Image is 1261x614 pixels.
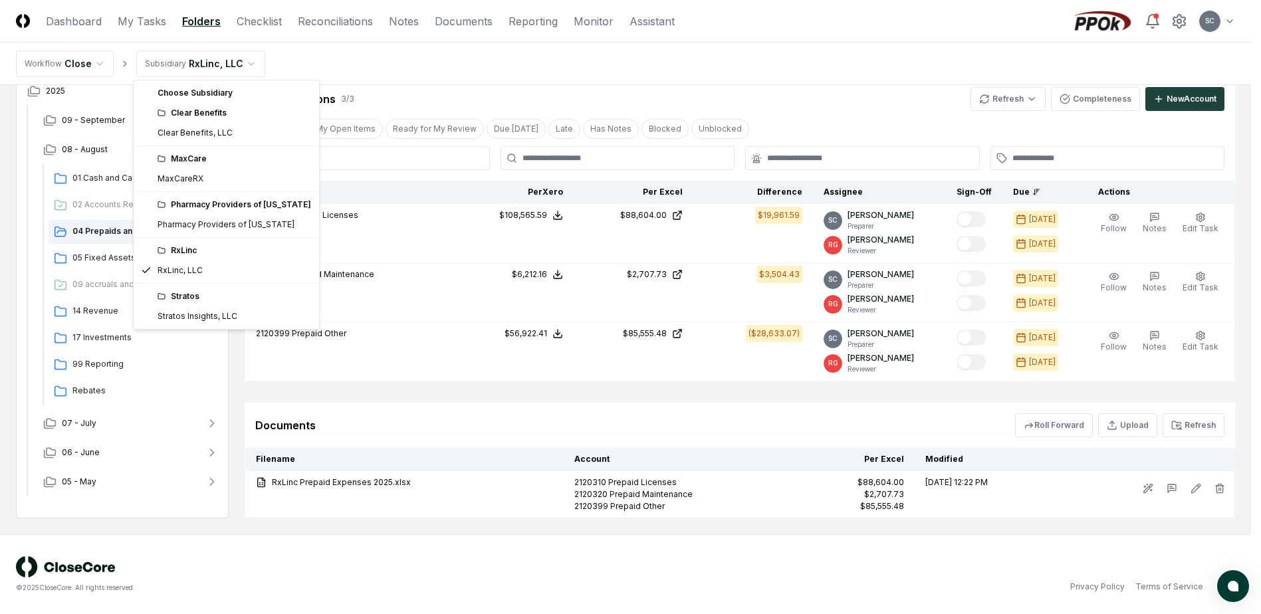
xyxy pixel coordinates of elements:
div: Choose Subsidiary [136,83,316,103]
div: Stratos [158,290,311,302]
div: RxLinc [158,245,311,256]
div: RxLinc, LLC [158,264,203,276]
div: Pharmacy Providers of [US_STATE] [158,219,294,231]
div: Stratos Insights, LLC [158,310,237,322]
div: MaxCare [158,153,311,165]
div: Clear Benefits, LLC [158,127,233,139]
div: Clear Benefits [158,107,311,119]
div: MaxCareRX [158,173,203,185]
div: Pharmacy Providers of [US_STATE] [158,199,311,211]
